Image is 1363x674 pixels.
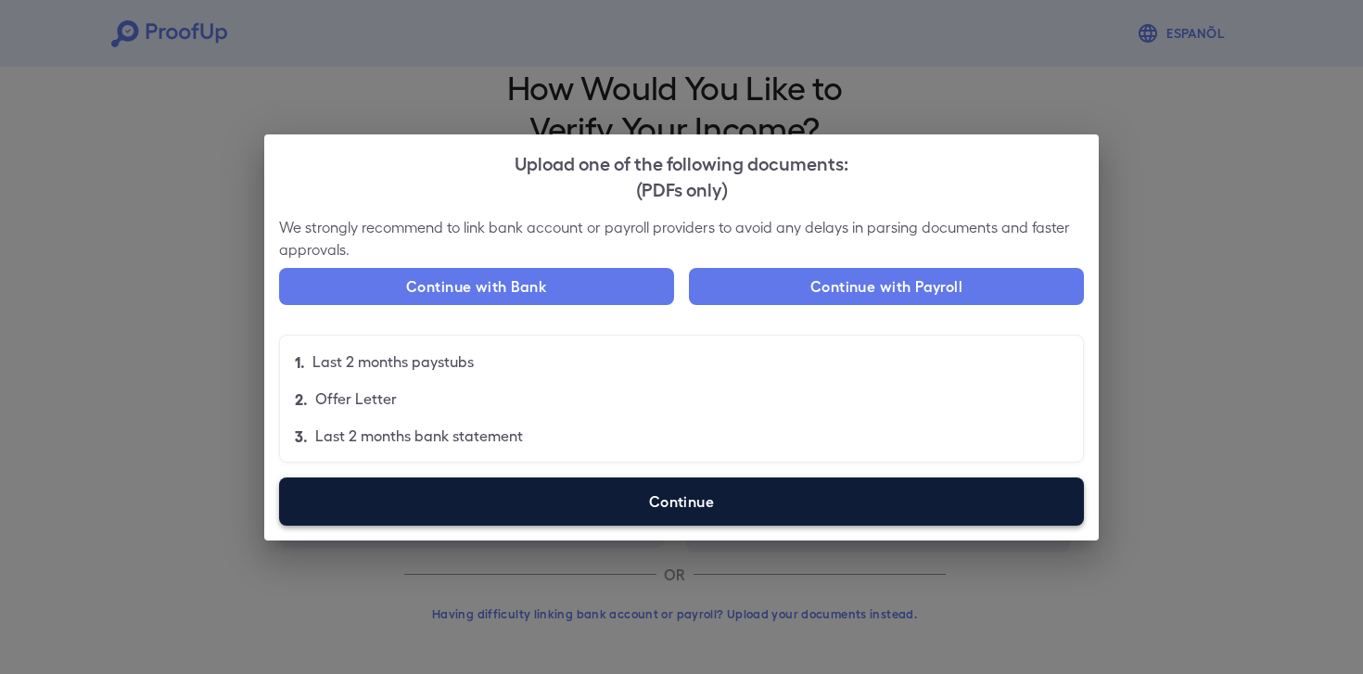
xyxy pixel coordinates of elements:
p: We strongly recommend to link bank account or payroll providers to avoid any delays in parsing do... [279,216,1084,261]
button: Continue with Bank [279,268,674,305]
p: Offer Letter [315,388,397,410]
p: 3. [295,425,308,447]
p: Last 2 months bank statement [315,425,523,447]
h2: Upload one of the following documents: [264,134,1099,216]
label: Continue [279,477,1084,526]
p: Last 2 months paystubs [312,350,474,373]
button: Continue with Payroll [689,268,1084,305]
p: 1. [295,350,305,373]
p: 2. [295,388,308,410]
div: (PDFs only) [279,175,1084,201]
